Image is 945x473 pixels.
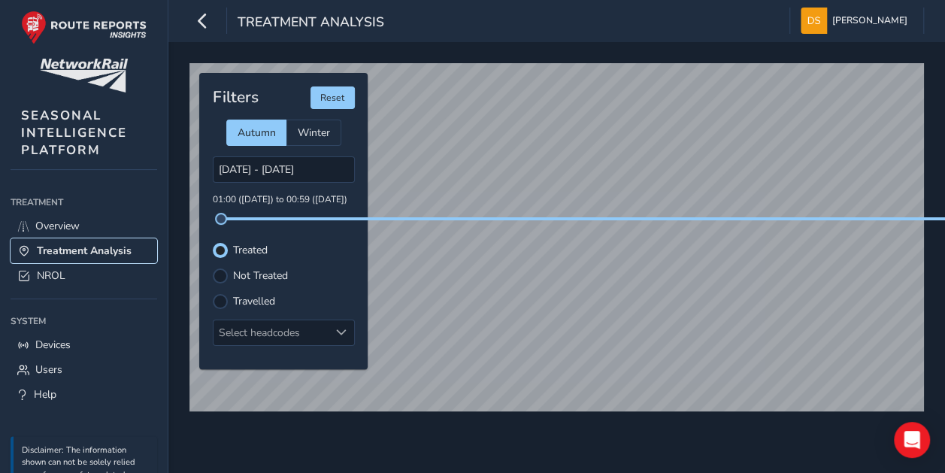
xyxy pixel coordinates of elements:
label: Not Treated [233,271,288,281]
button: [PERSON_NAME] [801,8,913,34]
label: Treated [233,245,268,256]
a: Treatment Analysis [11,238,157,263]
img: diamond-layout [801,8,827,34]
a: Devices [11,332,157,357]
div: Winter [286,120,341,146]
span: NROL [37,268,65,283]
div: Autumn [226,120,286,146]
span: Users [35,362,62,377]
span: Help [34,387,56,402]
img: customer logo [40,59,128,92]
a: Overview [11,214,157,238]
span: SEASONAL INTELLIGENCE PLATFORM [21,107,127,159]
div: Select headcodes [214,320,329,345]
span: [PERSON_NAME] [832,8,907,34]
button: Reset [310,86,355,109]
h4: Filters [213,88,259,107]
p: 01:00 ([DATE]) to 00:59 ([DATE]) [213,193,355,207]
div: System [11,310,157,332]
span: Devices [35,338,71,352]
span: Treatment Analysis [37,244,132,258]
div: Treatment [11,191,157,214]
div: Open Intercom Messenger [894,422,930,458]
canvas: Map [189,63,924,423]
span: Treatment Analysis [238,13,384,34]
a: NROL [11,263,157,288]
span: Overview [35,219,80,233]
a: Users [11,357,157,382]
span: Winter [298,126,330,140]
span: Autumn [238,126,276,140]
a: Help [11,382,157,407]
img: rr logo [21,11,147,44]
label: Travelled [233,296,275,307]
